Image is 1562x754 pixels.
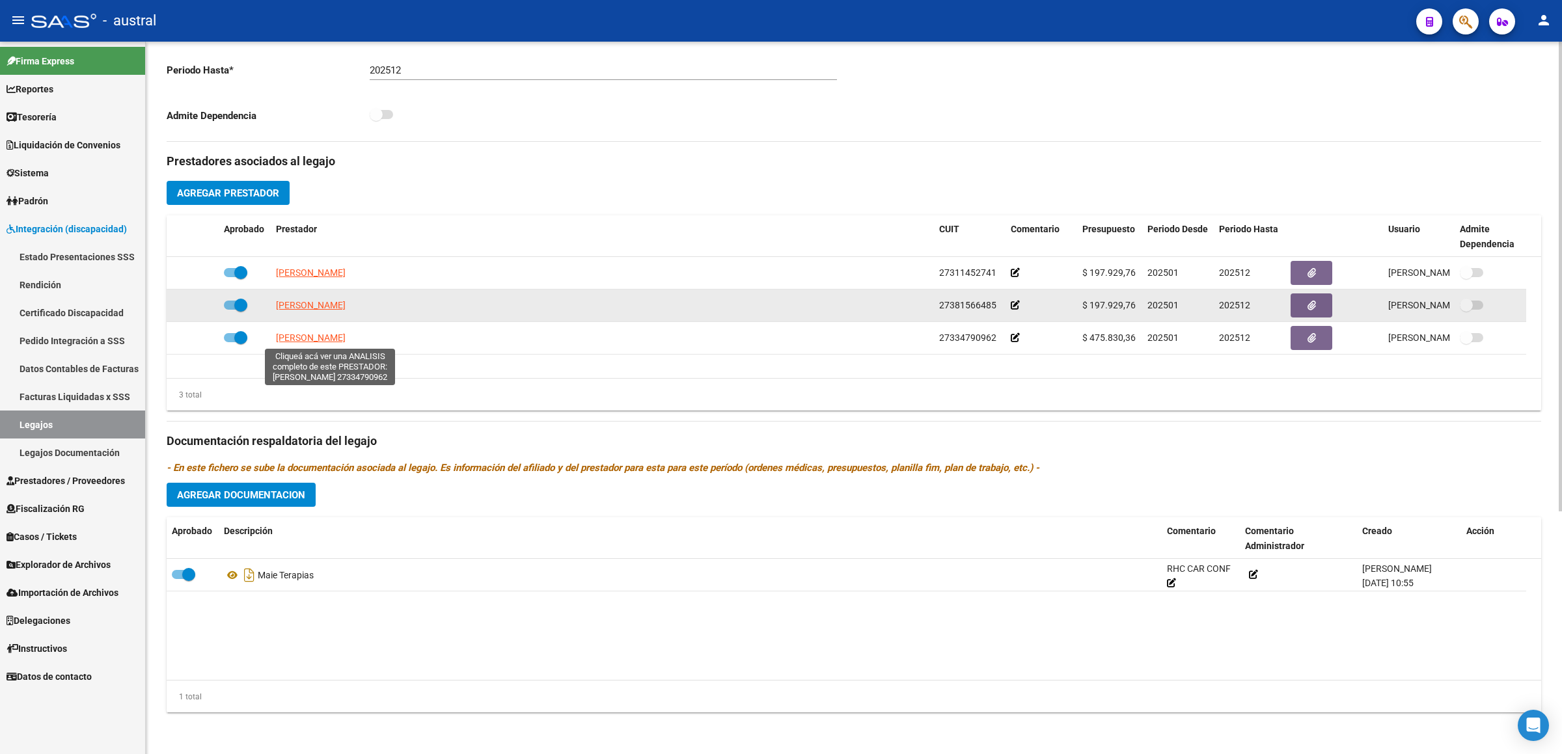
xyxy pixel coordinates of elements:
mat-icon: menu [10,12,26,28]
span: Periodo Desde [1147,224,1208,234]
span: [PERSON_NAME] [DATE] [1388,300,1490,310]
button: Agregar Prestador [167,181,290,205]
span: [PERSON_NAME] [DATE] [1388,332,1490,343]
i: Descargar documento [241,565,258,586]
span: Fiscalización RG [7,502,85,516]
span: Creado [1362,526,1392,536]
datatable-header-cell: Descripción [219,517,1162,560]
datatable-header-cell: CUIT [934,215,1006,258]
span: Delegaciones [7,613,70,628]
span: CUIT [939,224,959,234]
span: [PERSON_NAME] [276,300,346,310]
div: 1 total [167,690,202,704]
span: $ 475.830,36 [1082,332,1136,343]
button: Agregar Documentacion [167,483,316,507]
datatable-header-cell: Periodo Desde [1142,215,1214,258]
span: Integración (discapacidad) [7,222,127,236]
span: Instructivos [7,641,67,656]
span: 202501 [1147,267,1179,278]
div: Open Intercom Messenger [1518,710,1549,741]
span: Prestadores / Proveedores [7,474,125,488]
h3: Prestadores asociados al legajo [167,152,1541,170]
span: Acción [1466,526,1494,536]
i: - En este fichero se sube la documentación asociada al legajo. Es información del afiliado y del ... [167,462,1039,474]
span: 202512 [1219,332,1250,343]
span: Padrón [7,194,48,208]
span: Firma Express [7,54,74,68]
span: [PERSON_NAME] [276,332,346,343]
datatable-header-cell: Comentario [1162,517,1240,560]
span: Agregar Documentacion [177,489,305,501]
span: Presupuesto [1082,224,1135,234]
div: Maie Terapias [224,565,1157,586]
h3: Documentación respaldatoria del legajo [167,432,1541,450]
datatable-header-cell: Presupuesto [1077,215,1142,258]
span: [PERSON_NAME] [276,267,346,278]
span: Reportes [7,82,53,96]
div: 3 total [167,388,202,402]
span: Sistema [7,166,49,180]
span: $ 197.929,76 [1082,300,1136,310]
span: Aprobado [224,224,264,234]
span: Agregar Prestador [177,187,279,199]
datatable-header-cell: Comentario Administrador [1240,517,1357,560]
span: Datos de contacto [7,669,92,684]
span: 202512 [1219,300,1250,310]
datatable-header-cell: Aprobado [167,517,219,560]
span: Comentario [1011,224,1060,234]
span: [DATE] 10:55 [1362,578,1414,588]
span: $ 197.929,76 [1082,267,1136,278]
span: - austral [103,7,156,35]
p: Periodo Hasta [167,63,370,77]
datatable-header-cell: Usuario [1383,215,1455,258]
span: 27334790962 [939,332,996,343]
span: RHC CAR CONF [1167,563,1231,589]
span: [PERSON_NAME] [1362,563,1432,574]
span: 202512 [1219,267,1250,278]
datatable-header-cell: Comentario [1006,215,1077,258]
datatable-header-cell: Acción [1461,517,1526,560]
span: Comentario [1167,526,1216,536]
datatable-header-cell: Periodo Hasta [1214,215,1285,258]
span: 202501 [1147,300,1179,310]
span: Aprobado [172,526,212,536]
span: Casos / Tickets [7,530,77,544]
span: Explorador de Archivos [7,558,111,572]
span: Comentario Administrador [1245,526,1304,551]
datatable-header-cell: Admite Dependencia [1455,215,1526,258]
mat-icon: person [1536,12,1552,28]
span: 27311452741 [939,267,996,278]
span: Admite Dependencia [1460,224,1514,249]
span: Tesorería [7,110,57,124]
span: Periodo Hasta [1219,224,1278,234]
datatable-header-cell: Prestador [271,215,934,258]
span: 202501 [1147,332,1179,343]
span: Descripción [224,526,273,536]
datatable-header-cell: Aprobado [219,215,271,258]
span: Usuario [1388,224,1420,234]
span: [PERSON_NAME] [DATE] [1388,267,1490,278]
p: Admite Dependencia [167,109,370,123]
datatable-header-cell: Creado [1357,517,1461,560]
span: Liquidación de Convenios [7,138,120,152]
span: Importación de Archivos [7,586,118,600]
span: 27381566485 [939,300,996,310]
span: Prestador [276,224,317,234]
